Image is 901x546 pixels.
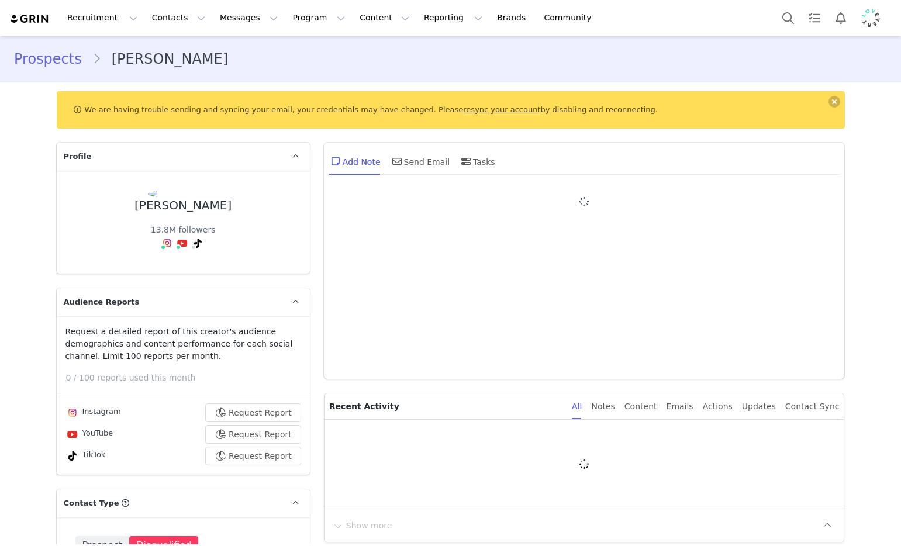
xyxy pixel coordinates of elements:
[417,5,489,31] button: Reporting
[65,406,121,420] div: Instagram
[205,425,301,444] button: Request Report
[145,5,212,31] button: Contacts
[65,449,106,463] div: TikTok
[66,372,310,384] p: 0 / 100 reports used this month
[854,9,892,27] button: Profile
[151,224,216,236] div: 13.8M followers
[213,5,285,31] button: Messages
[64,497,119,509] span: Contact Type
[463,105,540,114] a: resync your account
[205,447,301,465] button: Request Report
[459,147,495,175] div: Tasks
[703,393,733,420] div: Actions
[775,5,801,31] button: Search
[329,147,381,175] div: Add Note
[624,393,657,420] div: Content
[148,189,218,199] img: 66cfe7bd-a0e7-41f0-b37e-6cd479dd5992.jpg
[65,326,301,362] p: Request a detailed report of this creator's audience demographics and content performance for eac...
[163,239,172,248] img: instagram.svg
[861,9,880,27] img: aab4fa52-f3b6-45ad-b5a4-f3a4a61786d6.png
[329,393,562,419] p: Recent Activity
[537,5,604,31] a: Community
[205,403,301,422] button: Request Report
[9,13,50,25] img: grin logo
[572,393,582,420] div: All
[332,516,393,535] button: Show more
[14,49,92,70] a: Prospects
[742,393,776,420] div: Updates
[802,5,827,31] a: Tasks
[68,408,77,417] img: instagram.svg
[134,199,232,212] div: [PERSON_NAME]
[828,5,854,31] button: Notifications
[390,147,450,175] div: Send Email
[65,427,113,441] div: YouTube
[490,5,536,31] a: Brands
[285,5,352,31] button: Program
[64,296,140,308] span: Audience Reports
[785,393,840,420] div: Contact Sync
[64,151,92,163] span: Profile
[57,91,845,129] div: We are having trouble sending and syncing your email, your credentials may have changed. Please b...
[667,393,693,420] div: Emails
[60,5,144,31] button: Recruitment
[353,5,416,31] button: Content
[591,393,615,420] div: Notes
